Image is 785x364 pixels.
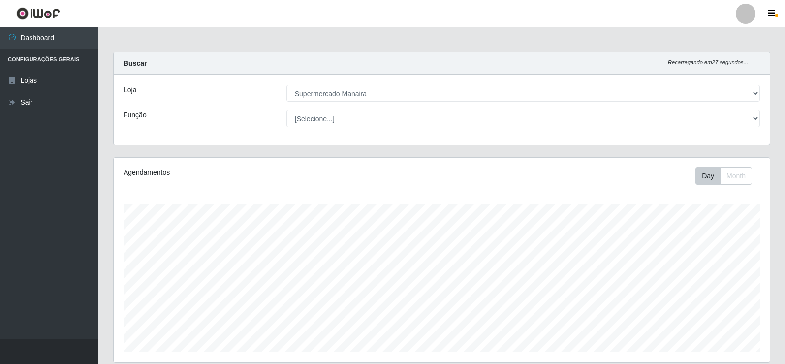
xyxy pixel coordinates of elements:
[124,167,380,178] div: Agendamentos
[668,59,748,65] i: Recarregando em 27 segundos...
[695,167,760,185] div: Toolbar with button groups
[720,167,752,185] button: Month
[124,59,147,67] strong: Buscar
[16,7,60,20] img: CoreUI Logo
[695,167,721,185] button: Day
[124,85,136,95] label: Loja
[124,110,147,120] label: Função
[695,167,752,185] div: First group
